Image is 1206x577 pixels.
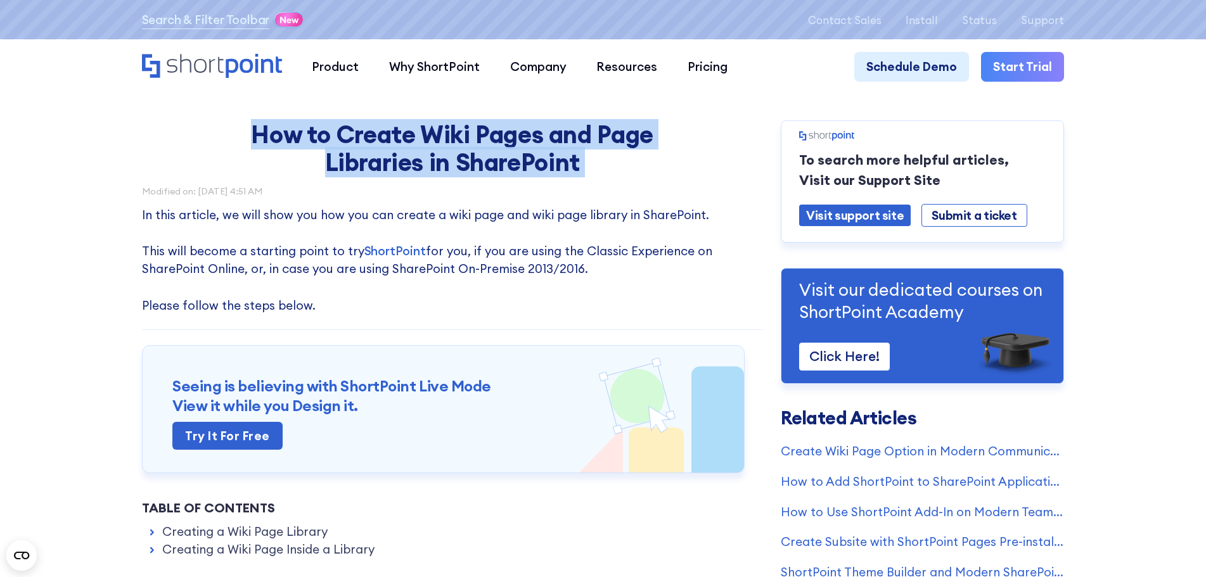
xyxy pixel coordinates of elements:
div: Company [510,58,567,76]
a: Submit a ticket [921,204,1027,227]
iframe: Chat Widget [1143,516,1206,577]
p: In this article, we will show you how you can create a wiki page and wiki page library in SharePo... [142,206,763,314]
button: Open CMP widget [6,540,37,571]
a: Search & Filter Toolbar [142,11,270,29]
a: Product [297,52,375,82]
a: Creating a Wiki Page Library [162,523,328,541]
div: Modified on: [DATE] 4:51 AM [142,187,763,196]
a: Create Wiki Page Option in Modern Communication Site Is Missing [781,442,1064,460]
a: Schedule Demo [854,52,969,82]
div: Why ShortPoint [389,58,480,76]
a: How to Use ShortPoint Add-In on Modern Team Sites (deprecated) [781,503,1064,521]
div: Table of Contents [142,498,763,517]
a: Contact Sales [808,14,882,26]
a: Pricing [672,52,743,82]
p: To search more helpful articles, Visit our Support Site [799,150,1046,191]
p: Visit our dedicated courses on ShortPoint Academy [799,279,1046,322]
a: Visit support site [799,205,911,227]
a: Create Subsite with ShortPoint Pages Pre-installed & Pre-configured [781,533,1064,551]
div: Pricing [688,58,728,76]
a: Click Here! [799,343,890,370]
a: Start Trial [981,52,1064,82]
a: Install [906,14,938,26]
a: Status [962,14,997,26]
a: Resources [581,52,672,82]
a: Creating a Wiki Page Inside a Library [162,540,375,559]
a: Why ShortPoint [374,52,495,82]
h3: Related Articles [781,409,1064,428]
a: ShortPoint [364,243,426,258]
h1: How to Create Wiki Pages and Page Libraries in SharePoint [215,120,690,176]
div: Resources [596,58,657,76]
div: Product [312,58,359,76]
a: Try it for free [172,422,283,450]
a: How to Add ShortPoint to SharePoint Application Pages [781,472,1064,491]
a: Support [1021,14,1064,26]
a: Company [495,52,582,82]
a: Home [142,54,282,80]
h3: Seeing is believing with ShortPoint Live Mode View it while you Design it. [172,376,714,415]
